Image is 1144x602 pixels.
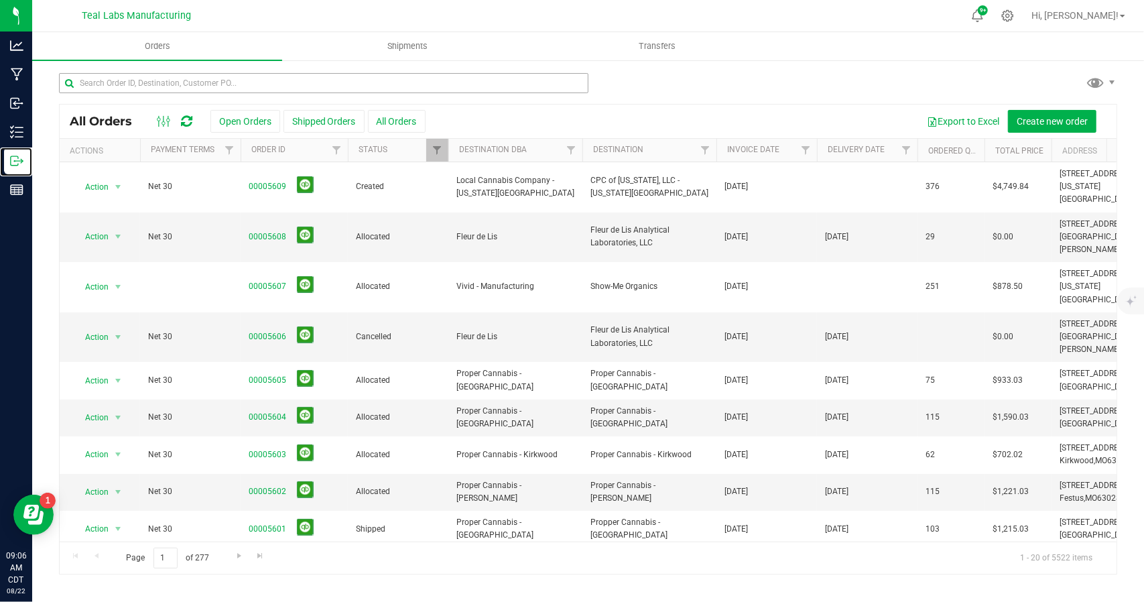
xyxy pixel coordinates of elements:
[110,445,127,464] span: select
[148,374,233,387] span: Net 30
[249,374,286,387] a: 00005605
[993,280,1023,293] span: $878.50
[110,408,127,427] span: select
[110,483,127,501] span: select
[210,110,280,133] button: Open Orders
[456,280,574,293] span: Vivid - Manufacturing
[249,180,286,193] a: 00005609
[1060,456,1095,465] span: Kirkwood,
[825,330,848,343] span: [DATE]
[590,367,708,393] span: Proper Cannabis - [GEOGRAPHIC_DATA]
[368,110,426,133] button: All Orders
[10,68,23,81] inline-svg: Manufacturing
[1095,456,1107,465] span: MO
[70,114,145,129] span: All Orders
[356,180,440,193] span: Created
[1060,319,1131,328] span: [STREET_ADDRESS],
[249,280,286,293] a: 00005607
[993,448,1023,461] span: $702.02
[1060,182,1138,204] span: [US_STATE][GEOGRAPHIC_DATA],
[251,548,270,566] a: Go to the last page
[724,448,748,461] span: [DATE]
[59,73,588,93] input: Search Order ID, Destination, Customer PO...
[356,411,440,424] span: Allocated
[6,586,26,596] p: 08/22
[1060,443,1130,453] span: [STREET_ADDRESS]
[148,231,233,243] span: Net 30
[895,139,917,162] a: Filter
[153,548,178,568] input: 1
[249,231,286,243] a: 00005608
[10,183,23,196] inline-svg: Reports
[110,278,127,296] span: select
[926,448,935,461] span: 62
[590,479,708,505] span: Proper Cannabis - [PERSON_NAME]
[724,180,748,193] span: [DATE]
[724,330,748,343] span: [DATE]
[1060,219,1131,229] span: [STREET_ADDRESS],
[369,40,446,52] span: Shipments
[1085,493,1097,503] span: MO
[356,330,440,343] span: Cancelled
[926,485,940,498] span: 115
[110,520,127,538] span: select
[1060,282,1138,304] span: [US_STATE][GEOGRAPHIC_DATA],
[148,330,233,343] span: Net 30
[249,448,286,461] a: 00005603
[993,231,1013,243] span: $0.00
[1097,493,1121,503] span: 63028
[993,330,1013,343] span: $0.00
[590,405,708,430] span: Proper Cannabis - [GEOGRAPHIC_DATA]
[1060,232,1137,254] span: [GEOGRAPHIC_DATA][PERSON_NAME],
[621,40,694,52] span: Transfers
[456,448,574,461] span: Proper Cannabis - Kirkwood
[148,448,233,461] span: Net 30
[10,97,23,110] inline-svg: Inbound
[926,411,940,424] span: 115
[928,146,980,156] a: Ordered qty
[148,523,233,536] span: Net 30
[456,516,574,542] span: Proper Cannabis - [GEOGRAPHIC_DATA]
[1060,518,1130,527] span: [STREET_ADDRESS]
[918,110,1008,133] button: Export to Excel
[724,485,748,498] span: [DATE]
[926,523,940,536] span: 103
[825,231,848,243] span: [DATE]
[148,485,233,498] span: Net 30
[356,374,440,387] span: Allocated
[593,145,643,154] a: Destination
[73,371,109,390] span: Action
[825,485,848,498] span: [DATE]
[533,32,783,60] a: Transfers
[10,39,23,52] inline-svg: Analytics
[993,374,1023,387] span: $933.03
[825,523,848,536] span: [DATE]
[590,516,708,542] span: Propper Cannabis - [GEOGRAPHIC_DATA]
[590,324,708,349] span: Fleur de Lis Analytical Laboratories, LLC
[724,374,748,387] span: [DATE]
[590,448,708,461] span: Proper Cannabis - Kirkwood
[249,485,286,498] a: 00005602
[560,139,582,162] a: Filter
[148,411,233,424] span: Net 30
[356,448,440,461] span: Allocated
[229,548,249,566] a: Go to the next page
[1060,481,1131,490] span: [STREET_ADDRESS],
[1060,493,1085,503] span: Festus,
[456,174,574,200] span: Local Cannabis Company - [US_STATE][GEOGRAPHIC_DATA]
[993,180,1029,193] span: $4,749.84
[1009,548,1103,568] span: 1 - 20 of 5522 items
[426,139,448,162] a: Filter
[73,520,109,538] span: Action
[148,180,233,193] span: Net 30
[993,411,1029,424] span: $1,590.03
[724,411,748,424] span: [DATE]
[456,479,574,505] span: Proper Cannabis - [PERSON_NAME]
[795,139,817,162] a: Filter
[151,145,214,154] a: Payment Terms
[926,231,935,243] span: 29
[127,40,188,52] span: Orders
[456,231,574,243] span: Fleur de Lis
[995,146,1043,156] a: Total Price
